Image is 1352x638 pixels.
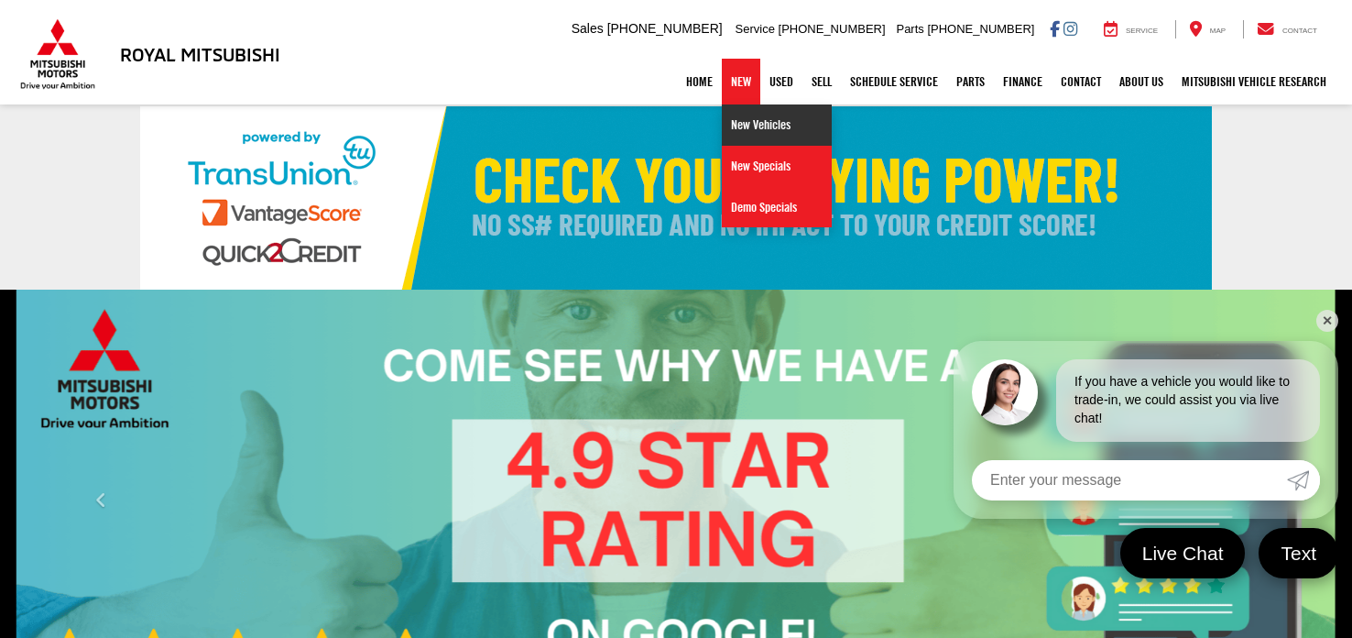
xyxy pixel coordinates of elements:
[972,460,1287,500] input: Enter your message
[1172,59,1336,104] a: Mitsubishi Vehicle Research
[677,59,722,104] a: Home
[1243,20,1331,38] a: Contact
[120,44,280,64] h3: Royal Mitsubishi
[1110,59,1172,104] a: About Us
[16,18,99,90] img: Mitsubishi
[896,22,923,36] span: Parts
[1210,27,1226,35] span: Map
[1282,27,1317,35] span: Contact
[722,59,760,104] a: New
[994,59,1052,104] a: Finance
[572,21,604,36] span: Sales
[1056,359,1320,442] div: If you have a vehicle you would like to trade-in, we could assist you via live chat!
[607,21,723,36] span: [PHONE_NUMBER]
[140,106,1212,290] img: Check Your Buying Power
[722,187,832,227] a: Demo Specials
[1052,59,1110,104] a: Contact
[1271,541,1325,566] span: Text
[722,104,832,146] a: New Vehicles
[779,22,886,36] span: [PHONE_NUMBER]
[1120,528,1246,578] a: Live Chat
[1063,21,1077,36] a: Instagram: Click to visit our Instagram page
[736,22,775,36] span: Service
[1259,528,1338,578] a: Text
[1090,20,1172,38] a: Service
[841,59,947,104] a: Schedule Service: Opens in a new tab
[947,59,994,104] a: Parts: Opens in a new tab
[722,146,832,187] a: New Specials
[1126,27,1158,35] span: Service
[1050,21,1060,36] a: Facebook: Click to visit our Facebook page
[802,59,841,104] a: Sell
[1133,541,1233,566] span: Live Chat
[760,59,802,104] a: Used
[1175,20,1239,38] a: Map
[927,22,1034,36] span: [PHONE_NUMBER]
[972,359,1038,425] img: Agent profile photo
[1287,460,1320,500] a: Submit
